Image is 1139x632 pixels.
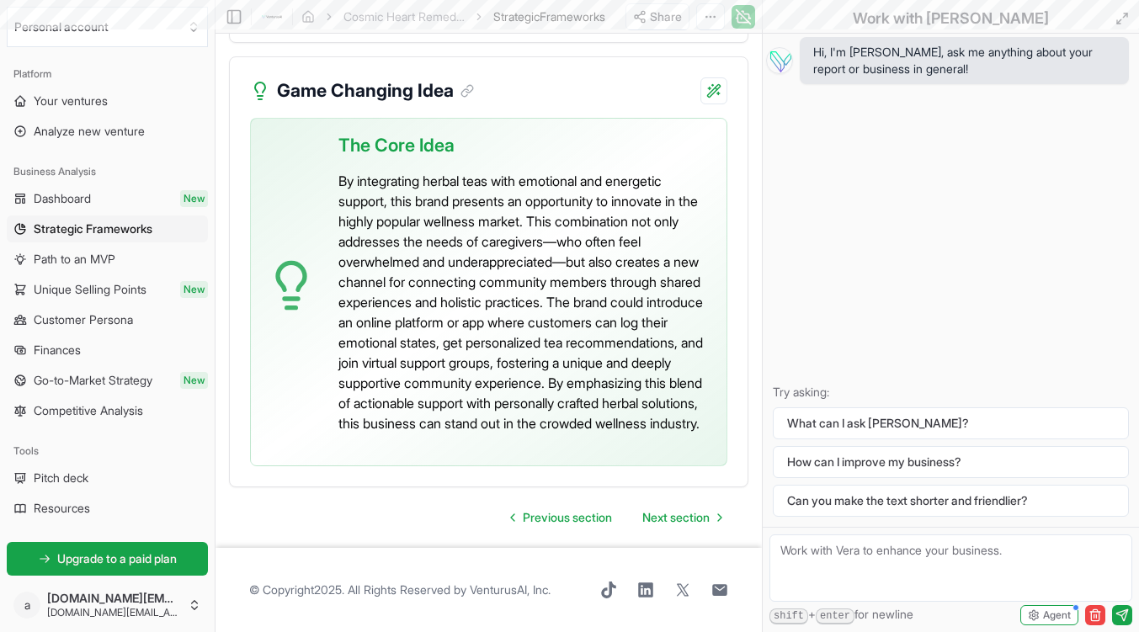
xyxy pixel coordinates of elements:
span: New [180,190,208,207]
span: © Copyright 2025 . All Rights Reserved by . [249,582,551,598]
span: New [180,372,208,389]
img: Vera [766,47,793,74]
span: [DOMAIN_NAME][EMAIL_ADDRESS][DOMAIN_NAME] [47,591,181,606]
span: Strategic Frameworks [34,220,152,237]
a: Customer Persona [7,306,208,333]
span: Resources [34,500,90,517]
a: Go to next page [629,501,735,534]
a: Your ventures [7,88,208,114]
a: Upgrade to a paid plan [7,542,208,576]
span: Analyze new venture [34,123,145,140]
a: Go to previous page [498,501,625,534]
a: Competitive Analysis [7,397,208,424]
kbd: enter [816,608,854,624]
h3: Game Changing Idea [277,77,474,104]
button: Can you make the text shorter and friendlier? [773,485,1129,517]
span: [DOMAIN_NAME][EMAIL_ADDRESS][DOMAIN_NAME] [47,606,181,619]
div: Business Analysis [7,158,208,185]
nav: pagination [498,501,735,534]
span: Upgrade to a paid plan [57,550,177,567]
span: Previous section [523,509,612,526]
span: New [180,281,208,298]
span: Next section [642,509,710,526]
button: How can I improve my business? [773,446,1129,478]
span: Competitive Analysis [34,402,143,419]
button: What can I ask [PERSON_NAME]? [773,407,1129,439]
a: Unique Selling PointsNew [7,276,208,303]
kbd: shift [769,608,808,624]
span: Your ventures [34,93,108,109]
span: a [13,592,40,619]
span: Path to an MVP [34,251,115,268]
span: Hi, I'm [PERSON_NAME], ask me anything about your report or business in general! [813,44,1115,77]
span: Agent [1043,608,1071,622]
span: Go-to-Market Strategy [34,372,152,389]
a: Analyze new venture [7,118,208,145]
a: Strategic Frameworks [7,215,208,242]
div: Platform [7,61,208,88]
a: Path to an MVP [7,246,208,273]
button: a[DOMAIN_NAME][EMAIL_ADDRESS][DOMAIN_NAME][DOMAIN_NAME][EMAIL_ADDRESS][DOMAIN_NAME] [7,585,208,625]
a: VenturusAI, Inc [470,582,548,597]
span: + for newline [769,606,913,624]
span: Finances [34,342,81,358]
a: Go-to-Market StrategyNew [7,367,208,394]
p: By integrating herbal teas with emotional and energetic support, this brand presents an opportuni... [338,171,713,433]
div: Tools [7,438,208,465]
a: DashboardNew [7,185,208,212]
a: Resources [7,495,208,522]
a: Pitch deck [7,465,208,491]
button: Agent [1020,605,1078,625]
span: Pitch deck [34,470,88,486]
a: Finances [7,337,208,364]
span: Dashboard [34,190,91,207]
span: The Core Idea [338,132,455,159]
span: Unique Selling Points [34,281,146,298]
p: Try asking: [773,384,1129,401]
span: Customer Persona [34,311,133,328]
